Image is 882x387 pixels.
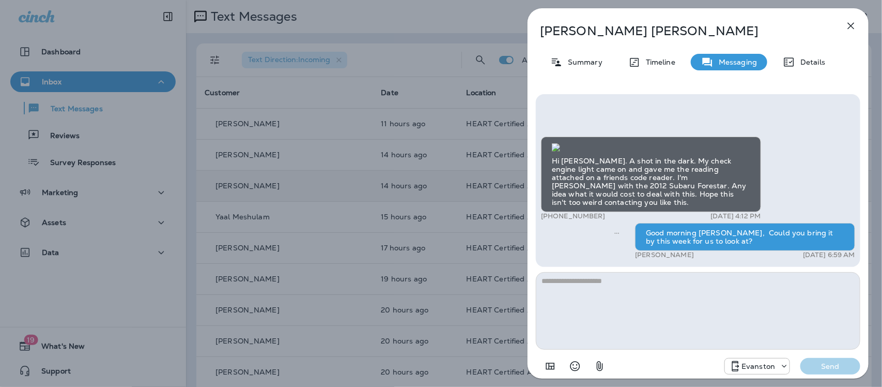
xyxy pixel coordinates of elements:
p: [PERSON_NAME] [635,251,694,259]
img: twilio-download [552,143,560,152]
p: Timeline [641,58,675,66]
p: Messaging [714,58,757,66]
p: Evanston [741,362,775,370]
p: [PHONE_NUMBER] [541,212,606,220]
p: [DATE] 6:59 AM [803,251,855,259]
p: Details [795,58,825,66]
span: Sent [614,228,620,237]
p: [DATE] 4:12 PM [711,212,761,220]
div: +1 (847) 892-1225 [725,360,790,373]
button: Select an emoji [565,356,585,377]
p: Summary [563,58,602,66]
p: [PERSON_NAME] [PERSON_NAME] [540,24,822,38]
button: Add in a premade template [540,356,561,377]
div: Good morning [PERSON_NAME], Could you bring it by this week for us to look at? [635,223,855,251]
div: Hi [PERSON_NAME]. A shot in the dark. My check engine light came on and gave me the reading attac... [541,137,761,212]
